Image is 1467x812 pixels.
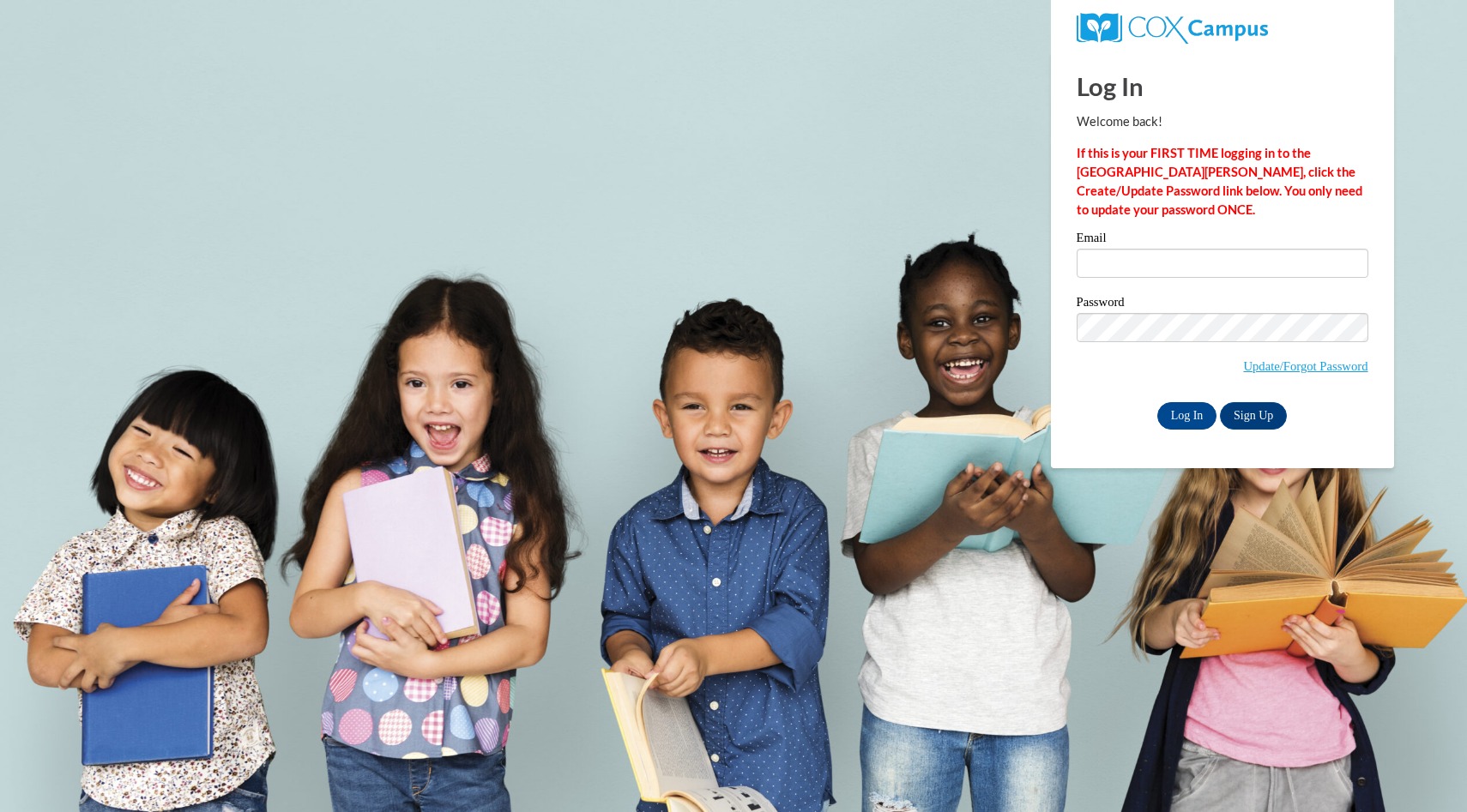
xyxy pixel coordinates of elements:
[1157,402,1217,430] input: Log In
[1220,402,1287,430] a: Sign Up
[1077,13,1268,44] img: COX Campus
[1077,232,1368,249] label: Email
[1077,112,1368,131] p: Welcome back!
[1077,69,1368,104] h1: Log In
[1077,20,1268,34] a: COX Campus
[1077,296,1368,313] label: Password
[1243,359,1367,373] a: Update/Forgot Password
[1077,146,1362,217] strong: If this is your FIRST TIME logging in to the [GEOGRAPHIC_DATA][PERSON_NAME], click the Create/Upd...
